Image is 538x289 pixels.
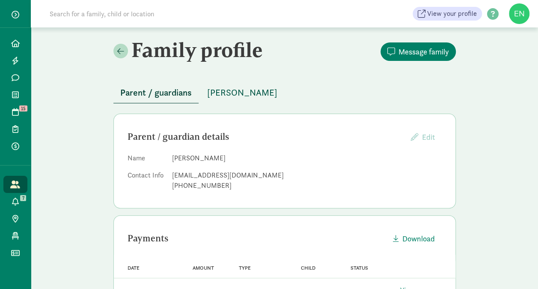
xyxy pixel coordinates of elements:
a: Parent / guardians [113,88,199,98]
button: Parent / guardians [113,82,199,103]
span: Date [128,265,140,271]
button: [PERSON_NAME] [200,82,284,103]
h2: Family profile [113,38,283,62]
button: Edit [404,128,442,146]
a: [PERSON_NAME] [200,88,284,98]
button: Message family [380,42,456,61]
span: Parent / guardians [120,86,192,99]
button: Download [386,229,442,248]
a: View your profile [413,7,482,21]
div: Parent / guardian details [128,130,404,144]
span: Amount [193,265,214,271]
div: [EMAIL_ADDRESS][DOMAIN_NAME] [172,170,442,181]
iframe: Chat Widget [495,248,538,289]
span: Message family [398,46,449,57]
a: 15 [3,103,27,120]
span: View your profile [427,9,477,19]
div: [PHONE_NUMBER] [172,181,442,191]
span: Type [239,265,251,271]
div: Payments [128,232,386,245]
dt: Name [128,153,165,167]
span: Status [351,265,368,271]
span: [PERSON_NAME] [207,86,277,99]
span: 15 [19,105,27,111]
input: Search for a family, child or location [45,5,285,22]
dd: [PERSON_NAME] [172,153,442,163]
span: Download [402,233,435,244]
span: Child [301,265,315,271]
dt: Contact Info [128,170,165,194]
span: Edit [422,132,435,142]
span: 7 [20,195,26,201]
a: 7 [3,193,27,210]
